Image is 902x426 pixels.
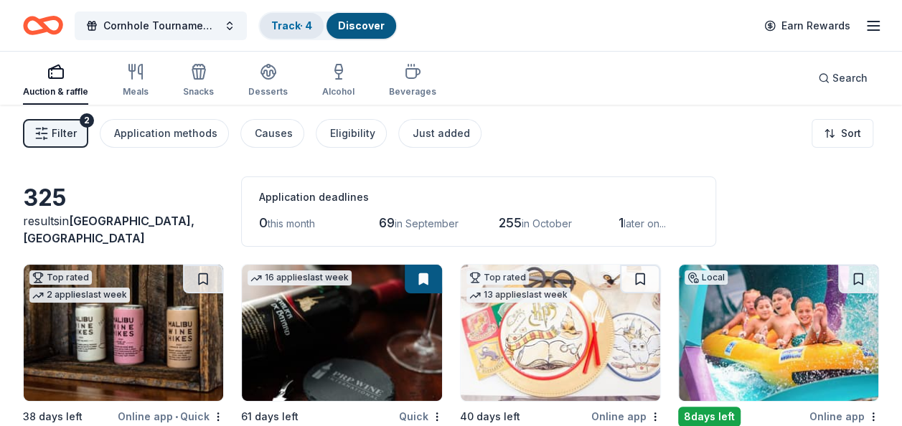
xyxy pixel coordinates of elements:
span: Cornhole Tournament/Silent Auction [103,17,218,34]
span: later on... [624,217,666,229]
a: Discover [338,19,385,32]
img: Image for Malibu Wine Hikes [24,265,223,401]
button: Track· 4Discover [258,11,398,40]
div: Causes [255,125,293,142]
span: Filter [52,125,77,142]
span: • [175,411,178,422]
div: Online app [809,407,879,425]
img: Image for Oriental Trading [461,265,660,401]
div: Top rated [29,270,92,285]
div: Application deadlines [259,189,698,206]
button: Search [807,64,879,93]
div: Quick [399,407,443,425]
div: 40 days left [460,408,520,425]
span: 1 [619,215,624,230]
span: 0 [259,215,268,230]
button: Just added [398,119,481,148]
a: Track· 4 [271,19,312,32]
button: Auction & raffle [23,57,88,105]
button: Sort [812,119,873,148]
button: Application methods [100,119,229,148]
div: Meals [123,86,149,98]
button: Eligibility [316,119,387,148]
button: Filter2 [23,119,88,148]
div: Online app Quick [118,407,224,425]
div: 38 days left [23,408,83,425]
a: Earn Rewards [756,13,859,39]
button: Beverages [389,57,436,105]
div: 325 [23,184,224,212]
div: Desserts [248,86,288,98]
div: 13 applies last week [466,288,570,303]
span: in September [395,217,459,229]
div: 61 days left [241,408,299,425]
div: Top rated [466,270,529,285]
span: Search [832,70,868,87]
div: Online app [591,407,661,425]
div: 2 [80,113,94,128]
div: 16 applies last week [248,270,352,285]
span: [GEOGRAPHIC_DATA], [GEOGRAPHIC_DATA] [23,214,194,245]
div: results [23,212,224,247]
button: Snacks [183,57,214,105]
div: Just added [413,125,470,142]
a: Home [23,9,63,42]
img: Image for Raging Waters (Los Angeles) [679,265,878,401]
div: Local [685,270,728,285]
span: Sort [841,125,861,142]
div: Eligibility [330,125,375,142]
span: 69 [379,215,395,230]
span: this month [268,217,315,229]
button: Cornhole Tournament/Silent Auction [75,11,247,40]
div: Beverages [389,86,436,98]
div: 2 applies last week [29,288,130,303]
div: Alcohol [322,86,354,98]
span: in October [522,217,572,229]
img: Image for PRP Wine International [242,265,441,401]
button: Meals [123,57,149,105]
span: in [23,214,194,245]
button: Alcohol [322,57,354,105]
button: Desserts [248,57,288,105]
button: Causes [240,119,304,148]
div: Application methods [114,125,217,142]
span: 255 [499,215,522,230]
div: Snacks [183,86,214,98]
div: Auction & raffle [23,86,88,98]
